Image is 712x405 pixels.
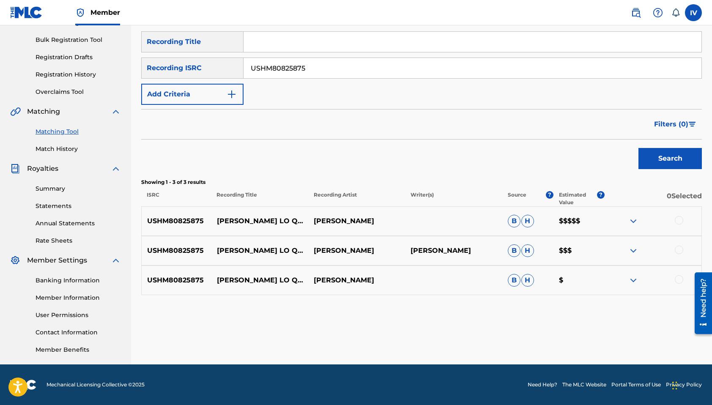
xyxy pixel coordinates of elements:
[308,246,405,256] p: [PERSON_NAME]
[521,274,534,287] span: H
[27,107,60,117] span: Matching
[227,89,237,99] img: 9d2ae6d4665cec9f34b9.svg
[36,53,121,62] a: Registration Drafts
[36,202,121,211] a: Statements
[508,191,526,206] p: Source
[631,8,641,18] img: search
[211,275,308,285] p: [PERSON_NAME] LO QUE DIGA
[36,293,121,302] a: Member Information
[75,8,85,18] img: Top Rightsholder
[36,345,121,354] a: Member Benefits
[628,275,638,285] img: expand
[670,364,712,405] div: Widget de chat
[36,236,121,245] a: Rate Sheets
[141,84,244,105] button: Add Criteria
[141,191,211,206] p: ISRC
[528,381,557,389] a: Need Help?
[36,311,121,320] a: User Permissions
[10,255,20,265] img: Member Settings
[546,191,553,199] span: ?
[685,4,702,21] div: User Menu
[211,191,308,206] p: Recording Title
[671,8,680,17] div: Notifications
[405,246,502,256] p: [PERSON_NAME]
[508,244,520,257] span: B
[508,274,520,287] span: B
[10,6,43,19] img: MLC Logo
[308,216,405,226] p: [PERSON_NAME]
[90,8,120,17] span: Member
[36,70,121,79] a: Registration History
[36,184,121,193] a: Summary
[670,364,712,405] iframe: Chat Widget
[111,107,121,117] img: expand
[36,88,121,96] a: Overclaims Tool
[688,269,712,337] iframe: Resource Center
[649,4,666,21] div: Help
[405,191,502,206] p: Writer(s)
[638,148,702,169] button: Search
[10,107,21,117] img: Matching
[27,255,87,265] span: Member Settings
[36,276,121,285] a: Banking Information
[649,114,702,135] button: Filters (0)
[521,244,534,257] span: H
[141,178,702,186] p: Showing 1 - 3 of 3 results
[666,381,702,389] a: Privacy Policy
[653,8,663,18] img: help
[142,216,211,226] p: USHM80825875
[36,36,121,44] a: Bulk Registration Tool
[553,216,604,226] p: $$$$$
[111,164,121,174] img: expand
[111,255,121,265] img: expand
[627,4,644,21] a: Public Search
[553,275,604,285] p: $
[47,381,145,389] span: Mechanical Licensing Collective © 2025
[559,191,597,206] p: Estimated Value
[211,216,308,226] p: [PERSON_NAME] LO QUE DIGA
[597,191,605,199] span: ?
[36,328,121,337] a: Contact Information
[689,122,696,127] img: filter
[211,246,308,256] p: [PERSON_NAME] LO QUE DIGA
[10,164,20,174] img: Royalties
[672,373,677,398] div: Arrastrar
[308,275,405,285] p: [PERSON_NAME]
[611,381,661,389] a: Portal Terms of Use
[10,380,36,390] img: logo
[508,215,520,227] span: B
[36,145,121,153] a: Match History
[628,216,638,226] img: expand
[562,381,606,389] a: The MLC Website
[308,191,405,206] p: Recording Artist
[36,219,121,228] a: Annual Statements
[605,191,702,206] p: 0 Selected
[142,275,211,285] p: USHM80825875
[36,127,121,136] a: Matching Tool
[141,31,702,173] form: Search Form
[553,246,604,256] p: $$$
[142,246,211,256] p: USHM80825875
[654,119,688,129] span: Filters ( 0 )
[521,215,534,227] span: H
[628,246,638,256] img: expand
[27,164,58,174] span: Royalties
